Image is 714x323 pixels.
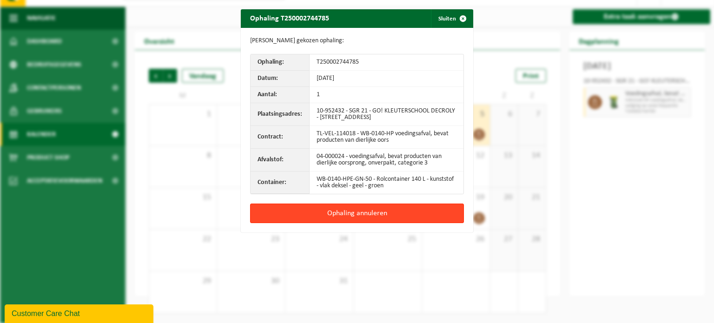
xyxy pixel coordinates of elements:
td: 1 [310,87,463,103]
button: Sluiten [431,9,472,28]
th: Datum: [251,71,310,87]
td: 10-952432 - SGR 21 - GO! KLEUTERSCHOOL DECROLY - [STREET_ADDRESS] [310,103,463,126]
td: TL-VEL-114018 - WB-0140-HP voedingsafval, bevat producten van dierlijke oors [310,126,463,149]
td: 04-000024 - voedingsafval, bevat producten van dierlijke oorsprong, onverpakt, categorie 3 [310,149,463,171]
td: T250002744785 [310,54,463,71]
iframe: chat widget [5,303,155,323]
th: Afvalstof: [251,149,310,171]
button: Ophaling annuleren [250,204,464,223]
th: Contract: [251,126,310,149]
th: Aantal: [251,87,310,103]
td: WB-0140-HPE-GN-50 - Rolcontainer 140 L - kunststof - vlak deksel - geel - groen [310,171,463,194]
th: Container: [251,171,310,194]
td: [DATE] [310,71,463,87]
th: Ophaling: [251,54,310,71]
h2: Ophaling T250002744785 [241,9,338,27]
p: [PERSON_NAME] gekozen ophaling: [250,37,464,45]
th: Plaatsingsadres: [251,103,310,126]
